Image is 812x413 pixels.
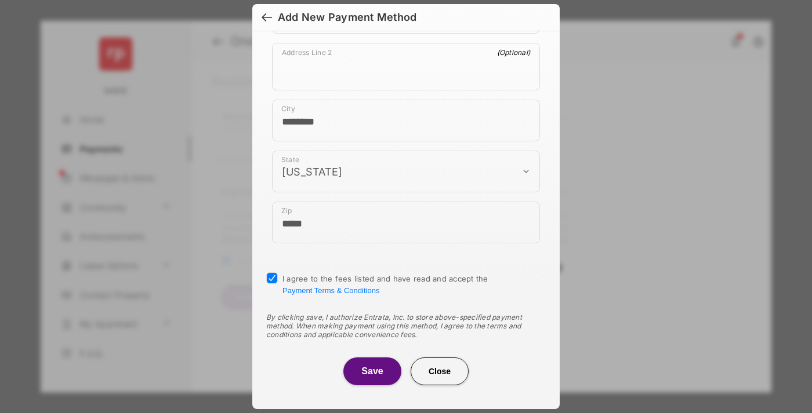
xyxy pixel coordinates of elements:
button: Close [411,357,469,385]
div: payment_method_screening[postal_addresses][locality] [272,100,540,141]
div: payment_method_screening[postal_addresses][postalCode] [272,202,540,243]
div: Add New Payment Method [278,11,416,24]
span: I agree to the fees listed and have read and accept the [282,274,488,295]
div: payment_method_screening[postal_addresses][addressLine2] [272,43,540,90]
button: Save [343,357,401,385]
button: I agree to the fees listed and have read and accept the [282,286,379,295]
div: By clicking save, I authorize Entrata, Inc. to store above-specified payment method. When making ... [266,313,546,339]
div: payment_method_screening[postal_addresses][administrativeArea] [272,151,540,192]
